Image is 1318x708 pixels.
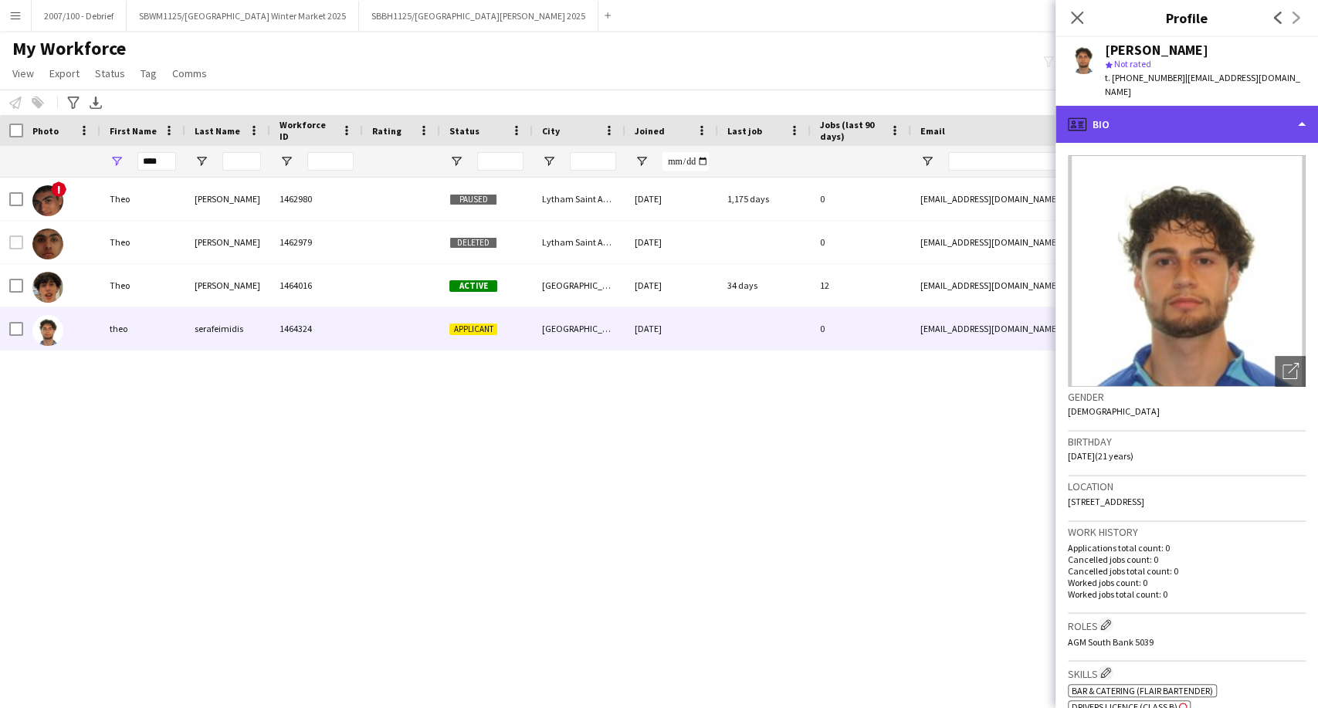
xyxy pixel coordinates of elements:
input: City Filter Input [570,152,616,171]
span: City [542,125,560,137]
input: Last Name Filter Input [222,152,261,171]
input: Workforce ID Filter Input [307,152,354,171]
div: [DATE] [625,178,718,220]
p: Worked jobs total count: 0 [1068,588,1306,600]
div: Theo [100,178,185,220]
button: 2007/100 - Debrief [32,1,127,31]
span: Export [49,66,80,80]
input: Status Filter Input [477,152,523,171]
img: Crew avatar or photo [1068,155,1306,387]
span: Applicant [449,324,497,335]
span: Last Name [195,125,240,137]
div: 0 [811,178,911,220]
p: Applications total count: 0 [1068,542,1306,554]
img: Theo dickens [32,185,63,216]
span: Active [449,280,497,292]
span: ! [51,181,66,197]
a: Export [43,63,86,83]
button: Open Filter Menu [542,154,556,168]
app-action-btn: Export XLSX [86,93,105,112]
h3: Profile [1055,8,1318,28]
p: Cancelled jobs count: 0 [1068,554,1306,565]
div: [GEOGRAPHIC_DATA] [533,307,625,350]
div: 1462980 [270,178,363,220]
button: SBBH1125/[GEOGRAPHIC_DATA][PERSON_NAME] 2025 [359,1,598,31]
a: View [6,63,40,83]
div: [DATE] [625,221,718,263]
button: SBWM1125/[GEOGRAPHIC_DATA] Winter Market 2025 [127,1,359,31]
div: 1462979 [270,221,363,263]
span: Paused [449,194,497,205]
h3: Skills [1068,665,1306,681]
span: Jobs (last 90 days) [820,119,883,142]
span: Status [95,66,125,80]
button: Open Filter Menu [110,154,124,168]
button: Open Filter Menu [280,154,293,168]
div: serafeimidis [185,307,270,350]
span: Comms [172,66,207,80]
span: Email [920,125,945,137]
div: 1464016 [270,264,363,307]
div: [PERSON_NAME] [185,178,270,220]
div: 1,175 days [718,178,811,220]
span: | [EMAIL_ADDRESS][DOMAIN_NAME] [1105,72,1300,97]
img: Theo Romney [32,272,63,303]
div: Lytham Saint Annes [533,221,625,263]
img: theo serafeimidis [32,315,63,346]
h3: Gender [1068,390,1306,404]
button: Open Filter Menu [635,154,649,168]
div: [DATE] [625,307,718,350]
div: Theo [100,264,185,307]
span: Joined [635,125,665,137]
div: [GEOGRAPHIC_DATA] [533,264,625,307]
button: Open Filter Menu [920,154,934,168]
div: [DATE] [625,264,718,307]
div: [PERSON_NAME] [185,264,270,307]
h3: Birthday [1068,435,1306,449]
span: Not rated [1114,58,1151,69]
input: First Name Filter Input [137,152,176,171]
div: [EMAIL_ADDRESS][DOMAIN_NAME] [911,221,1220,263]
div: Lytham Saint Annes [533,178,625,220]
div: [PERSON_NAME] [1105,43,1208,57]
a: Status [89,63,131,83]
span: Tag [141,66,157,80]
a: Tag [134,63,163,83]
span: Status [449,125,479,137]
span: Last job [727,125,762,137]
span: [STREET_ADDRESS] [1068,496,1144,507]
span: My Workforce [12,37,126,60]
div: Bio [1055,106,1318,143]
div: [EMAIL_ADDRESS][DOMAIN_NAME] [911,264,1220,307]
span: t. [PHONE_NUMBER] [1105,72,1185,83]
div: Open photos pop-in [1275,356,1306,387]
p: Worked jobs count: 0 [1068,577,1306,588]
img: Theo Dickens [32,229,63,259]
input: Email Filter Input [948,152,1211,171]
div: 1464324 [270,307,363,350]
span: Photo [32,125,59,137]
div: 0 [811,221,911,263]
button: Open Filter Menu [449,154,463,168]
input: Joined Filter Input [662,152,709,171]
button: Open Filter Menu [195,154,208,168]
span: First Name [110,125,157,137]
h3: Work history [1068,525,1306,539]
div: theo [100,307,185,350]
h3: Roles [1068,617,1306,633]
span: Rating [372,125,401,137]
a: Comms [166,63,213,83]
span: Bar & Catering (Flair Bartender) [1072,685,1213,696]
app-action-btn: Advanced filters [64,93,83,112]
div: [EMAIL_ADDRESS][DOMAIN_NAME] [911,178,1220,220]
span: AGM South Bank 5039 [1068,636,1154,648]
span: Workforce ID [280,119,335,142]
div: 12 [811,264,911,307]
span: [DEMOGRAPHIC_DATA] [1068,405,1160,417]
p: Cancelled jobs total count: 0 [1068,565,1306,577]
span: [DATE] (21 years) [1068,450,1133,462]
input: Row Selection is disabled for this row (unchecked) [9,235,23,249]
div: [EMAIL_ADDRESS][DOMAIN_NAME] [911,307,1220,350]
div: 34 days [718,264,811,307]
h3: Location [1068,479,1306,493]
